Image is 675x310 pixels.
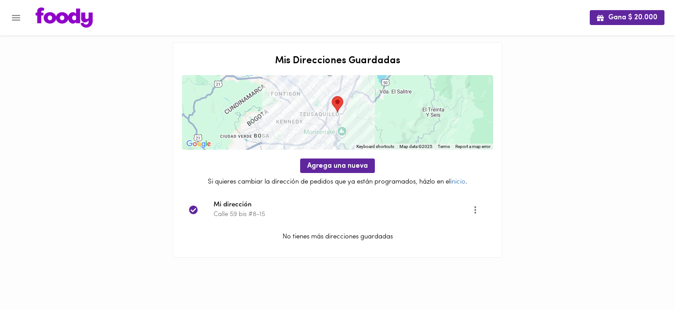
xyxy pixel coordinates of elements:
[465,199,486,220] button: Opciones
[332,96,343,112] div: Tu dirección
[36,7,93,28] img: logo.png
[597,14,657,22] span: Gana $ 20.000
[182,232,493,242] p: No tienes más direcciones guardadas
[214,210,472,219] p: Calle 59 bis #8-15
[307,162,368,170] span: Agrega una nueva
[356,144,394,150] button: Keyboard shortcuts
[399,144,432,149] span: Map data ©2025
[182,56,493,66] h2: Mis Direcciones Guardadas
[438,144,450,149] a: Terms
[624,259,666,301] iframe: Messagebird Livechat Widget
[300,159,375,173] button: Agrega una nueva
[450,179,465,185] a: inicio
[5,7,27,29] button: Menu
[214,200,472,210] span: Mi dirección
[184,138,213,150] img: Google
[182,177,493,187] p: Si quieres cambiar la dirección de pedidos que ya están programados, házlo en el .
[184,138,213,150] a: Open this area in Google Maps (opens a new window)
[590,10,664,25] button: Gana $ 20.000
[455,144,490,149] a: Report a map error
